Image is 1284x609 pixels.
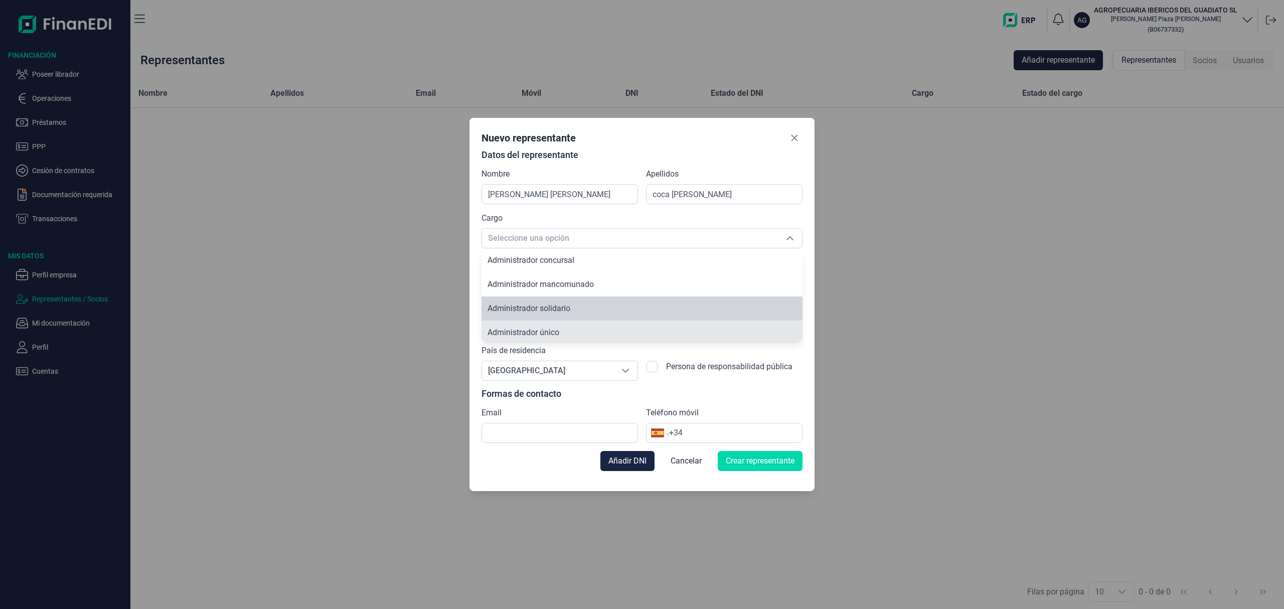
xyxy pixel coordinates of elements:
[786,130,802,146] button: Close
[726,455,794,467] span: Crear representante
[481,150,802,160] p: Datos del representante
[778,229,802,248] div: Seleccione una opción
[481,345,546,357] label: País de residencia
[646,168,679,180] label: Apellidos
[481,389,802,399] p: Formas de contacto
[481,272,802,296] li: Administrador mancomunado
[718,451,802,471] button: Crear representante
[488,255,574,265] span: Administrador concursal
[600,451,655,471] button: Añadir DNI
[482,361,613,380] span: [GEOGRAPHIC_DATA]
[488,279,594,289] span: Administrador mancomunado
[663,451,710,471] button: Cancelar
[613,361,637,380] div: Seleccione una opción
[666,361,792,381] label: Persona de responsabilidad pública
[481,407,502,419] label: Email
[671,455,702,467] span: Cancelar
[481,131,576,145] div: Nuevo representante
[481,168,510,180] label: Nombre
[481,296,802,321] li: Administrador solidario
[481,212,503,224] label: Cargo
[481,248,802,272] li: Administrador concursal
[488,328,559,337] span: Administrador único
[482,229,778,248] span: Seleccione una opción
[481,321,802,345] li: Administrador único
[646,407,699,419] label: Teléfono móvil
[608,455,647,467] span: Añadir DNI
[488,303,570,313] span: Administrador solidario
